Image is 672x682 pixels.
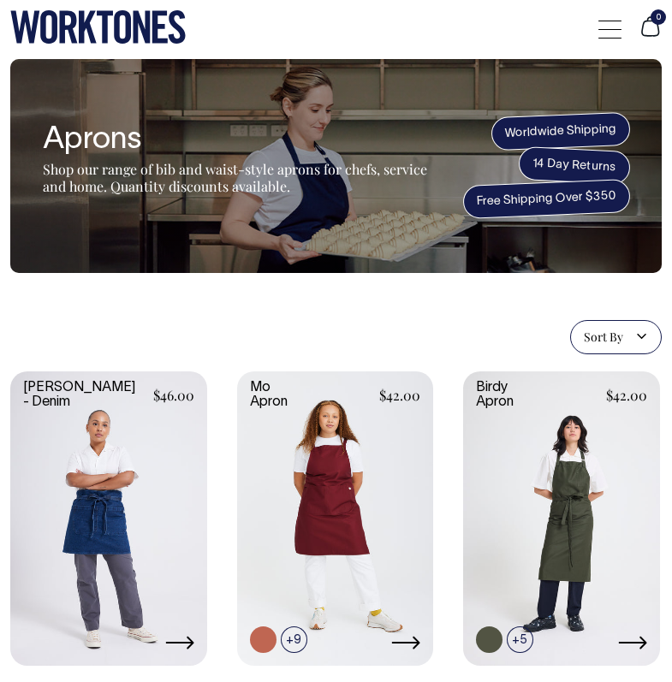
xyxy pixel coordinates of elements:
[281,626,307,653] span: +9
[43,123,428,157] h1: Aprons
[518,146,631,186] span: 14 Day Returns
[507,626,533,653] span: +5
[584,329,623,346] span: Sort By
[639,28,662,40] a: 0
[462,179,630,219] span: Free Shipping Over $350
[491,112,630,151] span: Worldwide Shipping
[43,160,427,195] span: Shop our range of bib and waist-style aprons for chefs, service and home. Quantity discounts avai...
[651,9,666,25] span: 0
